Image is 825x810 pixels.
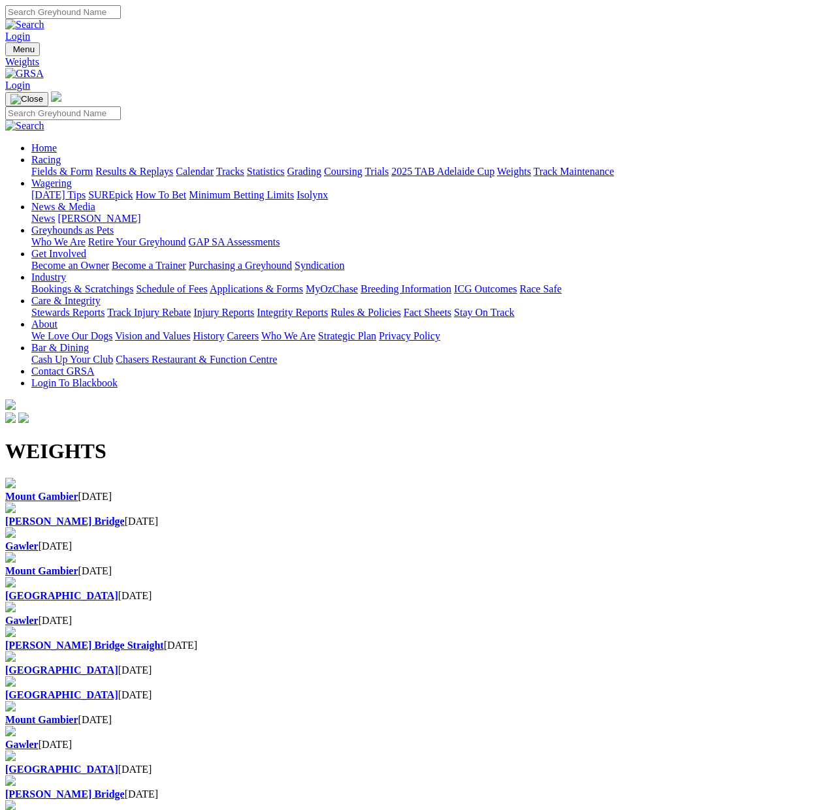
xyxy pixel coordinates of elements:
[31,189,820,201] div: Wagering
[5,590,118,601] a: [GEOGRAPHIC_DATA]
[5,5,121,19] input: Search
[454,307,514,318] a: Stay On Track
[497,166,531,177] a: Weights
[379,330,440,341] a: Privacy Policy
[31,213,820,225] div: News & Media
[88,236,186,247] a: Retire Your Greyhound
[5,92,48,106] button: Toggle navigation
[31,272,66,283] a: Industry
[5,640,164,651] a: [PERSON_NAME] Bridge Straight
[31,354,820,366] div: Bar & Dining
[189,236,280,247] a: GAP SA Assessments
[247,166,285,177] a: Statistics
[295,260,344,271] a: Syndication
[318,330,376,341] a: Strategic Plan
[31,178,72,189] a: Wagering
[31,201,95,212] a: News & Media
[116,354,277,365] a: Chasers Restaurant & Function Centre
[5,42,40,56] button: Toggle navigation
[5,788,820,800] div: [DATE]
[51,91,61,102] img: logo-grsa-white.png
[216,166,244,177] a: Tracks
[5,701,16,711] img: file-red.svg
[5,19,44,31] img: Search
[31,354,113,365] a: Cash Up Your Club
[31,166,820,178] div: Racing
[31,166,93,177] a: Fields & Form
[5,739,820,751] div: [DATE]
[5,552,16,563] img: file-red.svg
[297,189,328,200] a: Isolynx
[5,689,118,700] a: [GEOGRAPHIC_DATA]
[31,330,112,341] a: We Love Our Dogs
[31,377,118,388] a: Login To Blackbook
[454,283,517,294] a: ICG Outcomes
[5,627,16,637] img: file-red.svg
[31,283,820,295] div: Industry
[31,213,55,224] a: News
[31,236,820,248] div: Greyhounds as Pets
[31,225,114,236] a: Greyhounds as Pets
[5,689,820,701] div: [DATE]
[5,714,820,726] div: [DATE]
[5,413,16,423] img: facebook.svg
[136,189,187,200] a: How To Bet
[404,307,451,318] a: Fact Sheets
[5,56,820,68] a: Weights
[5,516,125,527] a: [PERSON_NAME] Bridge
[57,213,140,224] a: [PERSON_NAME]
[189,189,294,200] a: Minimum Betting Limits
[5,565,78,576] a: Mount Gambier
[112,260,186,271] a: Become a Trainer
[5,577,16,587] img: file-red.svg
[324,166,363,177] a: Coursing
[88,189,133,200] a: SUREpick
[5,491,78,502] a: Mount Gambier
[5,764,118,775] a: [GEOGRAPHIC_DATA]
[5,775,16,786] img: file-red.svg
[5,590,820,602] div: [DATE]
[5,527,16,538] img: file-red.svg
[5,491,820,503] div: [DATE]
[5,478,16,488] img: file-red.svg
[5,651,16,662] img: file-red.svg
[31,307,105,318] a: Stewards Reports
[5,106,121,120] input: Search
[31,189,86,200] a: [DATE] Tips
[5,726,16,736] img: file-red.svg
[193,307,254,318] a: Injury Reports
[5,739,39,750] a: Gawler
[18,413,29,423] img: twitter.svg
[5,664,820,676] div: [DATE]
[5,602,16,612] img: file-red.svg
[227,330,259,341] a: Careers
[136,283,207,294] a: Schedule of Fees
[519,283,561,294] a: Race Safe
[193,330,224,341] a: History
[210,283,303,294] a: Applications & Forms
[31,283,133,294] a: Bookings & Scratchings
[31,142,57,153] a: Home
[287,166,321,177] a: Grading
[331,307,401,318] a: Rules & Policies
[31,248,86,259] a: Get Involved
[261,330,315,341] a: Who We Are
[5,615,820,627] div: [DATE]
[10,94,43,104] img: Close
[5,714,78,725] a: Mount Gambier
[31,260,109,271] a: Become an Owner
[5,664,118,676] a: [GEOGRAPHIC_DATA]
[107,307,191,318] a: Track Injury Rebate
[5,503,16,513] img: file-red.svg
[5,615,39,626] a: Gawler
[5,540,39,552] a: Gawler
